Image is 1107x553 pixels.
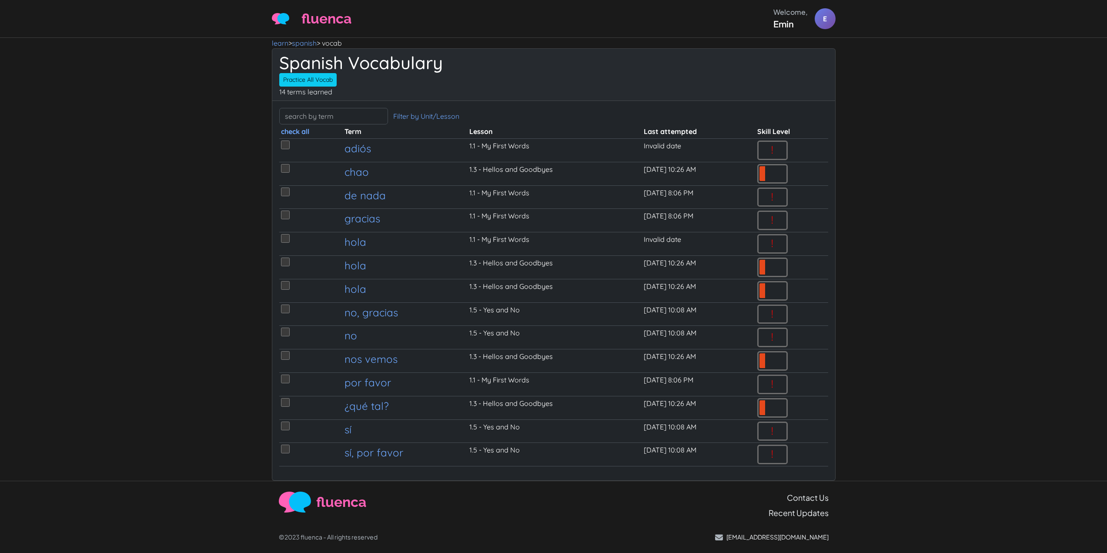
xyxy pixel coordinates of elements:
a: Contact Us [787,492,829,503]
div: 0 % [757,305,788,324]
iframe: Ybug feedback widget [1090,251,1107,302]
a: [EMAIL_ADDRESS][DOMAIN_NAME] [715,533,829,542]
div: 0 % [757,188,788,207]
nav: > > vocab [272,38,836,48]
div: 1 % [757,328,788,347]
a: nos vemos [344,352,398,365]
td: sí [343,419,468,443]
div: 1.1 - My First Words [469,375,640,385]
td: adiós [343,139,468,162]
td: [DATE] 10:26 AM [642,396,756,419]
a: check all [281,127,309,136]
a: adiós [344,142,371,155]
a: Practice All Vocab [279,73,337,87]
div: 1.1 - My First Words [469,141,640,151]
td: [DATE] 10:08 AM [642,443,756,466]
td: [DATE] 10:08 AM [642,326,756,349]
td: no gracias [343,302,468,326]
td: [DATE] 10:08 AM [642,419,756,443]
a: spanish [292,39,317,47]
td: nos vemos [343,349,468,373]
div: 1.1 - My First Words [469,234,640,245]
td: hola\hello [343,232,468,256]
div: 3 % [757,164,788,184]
span: fluenca [301,8,351,29]
a: learn [272,39,288,47]
div: 1.3 - Hellos and Goodbyes [469,164,640,174]
th: Lesson [468,124,642,139]
div: 1.3 - Hellos and Goodbyes [469,281,640,292]
a: no [344,329,357,342]
span: ! [759,189,786,205]
a: hola [344,282,366,295]
span: ! [759,212,786,228]
p: 14 terms learned [279,87,828,97]
p: [EMAIL_ADDRESS][DOMAIN_NAME] [726,533,829,542]
th: Last attempted [642,124,756,139]
a: Recent Updates [769,507,829,519]
a: de nada [344,189,386,202]
a: Filter by Unit/Lesson [393,112,459,121]
td: de nada [343,185,468,209]
div: 0 % [757,234,788,254]
span: ! [759,376,786,392]
a: sí, por favor [344,446,403,459]
th: Skill Level [756,124,828,139]
td: [DATE] 10:08 AM [642,302,756,326]
span: ! [759,423,786,439]
p: ©2023 fluenca - All rights reserved [279,533,378,542]
td: hola\hi [343,279,468,302]
span: ! [759,235,786,251]
td: no\no [343,326,468,349]
td: qué tal [343,396,468,419]
div: 1.5 - Yes and No [469,445,640,455]
a: sí [344,423,351,436]
td: [DATE] 10:26 AM [642,162,756,185]
input: search by term [279,108,388,124]
td: gracias\thank you [343,209,468,232]
span: ! [759,446,786,462]
a: gracias [344,212,380,225]
th: Term [343,124,468,139]
div: 3 % [757,351,788,371]
div: 1.5 - Yes and No [469,305,640,315]
span: ! [759,142,786,158]
div: 0 % [757,141,788,160]
span: ! [759,329,786,345]
td: [DATE] 10:26 AM [642,349,756,373]
td: Invalid date [642,232,756,256]
div: 1.1 - My First Words [469,188,640,198]
div: 1.3 - Hellos and Goodbyes [469,258,640,268]
div: 1.1 - My First Words [469,211,640,221]
div: Emin [773,17,808,30]
span: ! [759,306,786,322]
td: chao [343,162,468,185]
div: 1.5 - Yes and No [469,422,640,432]
td: [DATE] 8:06 PM [642,372,756,396]
td: sí por favor [343,443,468,466]
div: Welcome, [773,7,808,17]
div: 1.5 - Yes and No [469,328,640,338]
td: [DATE] 10:26 AM [642,255,756,279]
div: 3 % [757,398,788,418]
div: 0 % [757,422,788,441]
div: 0 % [757,211,788,230]
a: ¿qué tal? [344,399,389,412]
div: 1.3 - Hellos and Goodbyes [469,351,640,362]
a: hola [344,259,366,272]
a: no, gracias [344,306,398,319]
div: E [815,8,836,29]
div: 5 % [757,281,788,301]
td: [DATE] 8:06 PM [642,185,756,209]
td: por favor\please [343,372,468,396]
div: 0 % [757,375,788,394]
span: fluenca [316,492,366,513]
a: hola [344,235,366,248]
a: por favor [344,376,391,389]
div: 3 % [757,258,788,277]
td: [DATE] 8:06 PM [642,209,756,232]
td: hola\hey [343,255,468,279]
td: [DATE] 10:26 AM [642,279,756,302]
a: chao [344,165,369,178]
td: Invalid date [642,139,756,162]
